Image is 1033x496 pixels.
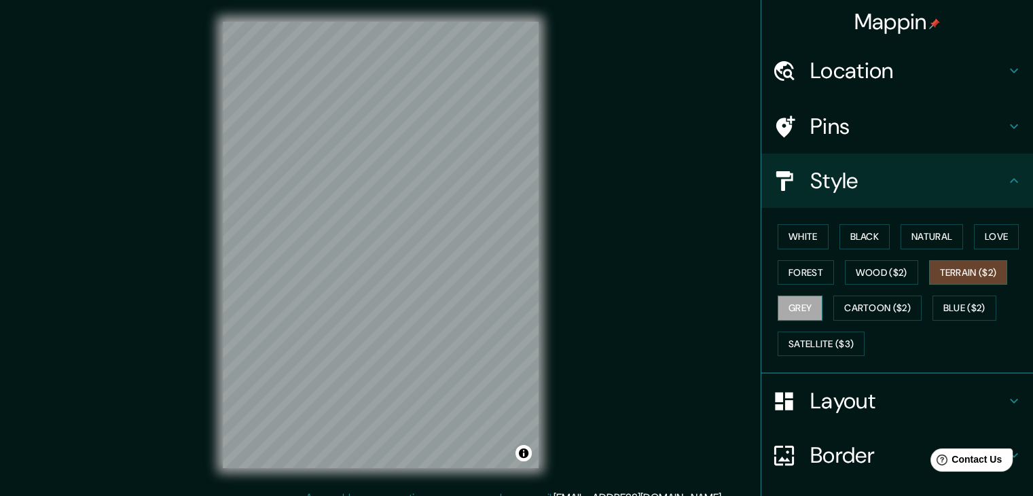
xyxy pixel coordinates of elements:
[854,8,941,35] h4: Mappin
[810,442,1006,469] h4: Border
[778,260,834,285] button: Forest
[901,224,963,249] button: Natural
[810,387,1006,414] h4: Layout
[515,445,532,461] button: Toggle attribution
[810,113,1006,140] h4: Pins
[810,167,1006,194] h4: Style
[761,154,1033,208] div: Style
[929,260,1008,285] button: Terrain ($2)
[223,22,539,468] canvas: Map
[761,428,1033,482] div: Border
[761,99,1033,154] div: Pins
[912,443,1018,481] iframe: Help widget launcher
[778,332,865,357] button: Satellite ($3)
[929,18,940,29] img: pin-icon.png
[778,296,822,321] button: Grey
[845,260,918,285] button: Wood ($2)
[839,224,890,249] button: Black
[833,296,922,321] button: Cartoon ($2)
[761,43,1033,98] div: Location
[974,224,1019,249] button: Love
[761,374,1033,428] div: Layout
[810,57,1006,84] h4: Location
[932,296,996,321] button: Blue ($2)
[778,224,829,249] button: White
